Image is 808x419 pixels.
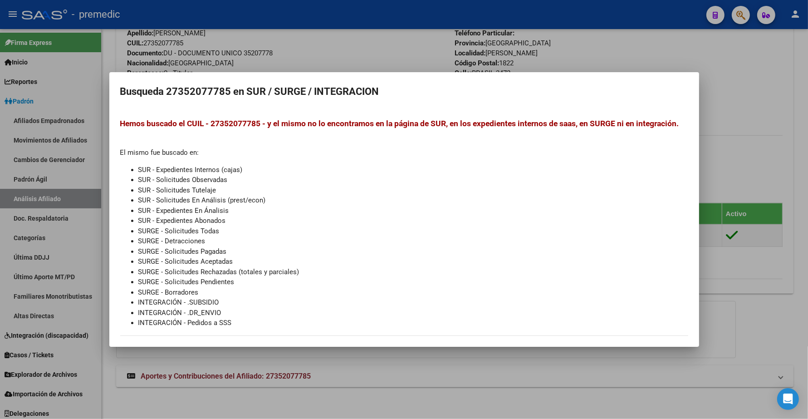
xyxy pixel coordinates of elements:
[138,165,688,175] li: SUR - Expedientes Internos (cajas)
[138,216,688,226] li: SUR - Expedientes Abonados
[120,83,688,100] h2: Busqueda 27352077785 en SUR / SURGE / INTEGRACION
[138,277,688,287] li: SURGE - Solicitudes Pendientes
[138,206,688,216] li: SUR - Expedientes En Ánalisis
[120,119,679,128] span: Hemos buscado el CUIL - 27352077785 - y el mismo no lo encontramos en la página de SUR, en los ex...
[138,226,688,237] li: SURGE - Solicitudes Todas
[138,287,688,298] li: SURGE - Borradores
[138,236,688,246] li: SURGE - Detracciones
[138,267,688,277] li: SURGE - Solicitudes Rechazadas (totales y parciales)
[138,175,688,185] li: SUR - Solicitudes Observadas
[138,297,688,308] li: INTEGRACIÓN - .SUBSIDIO
[138,308,688,318] li: INTEGRACIÓN - .DR_ENVIO
[138,318,688,328] li: INTEGRACIÓN - Pedidos a SSS
[777,388,799,410] div: Open Intercom Messenger
[138,246,688,257] li: SURGE - Solicitudes Pagadas
[138,256,688,267] li: SURGE - Solicitudes Aceptadas
[138,195,688,206] li: SUR - Solicitudes En Análisis (prest/econ)
[138,185,688,196] li: SUR - Solicitudes Tutelaje
[120,118,688,328] div: El mismo fue buscado en:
